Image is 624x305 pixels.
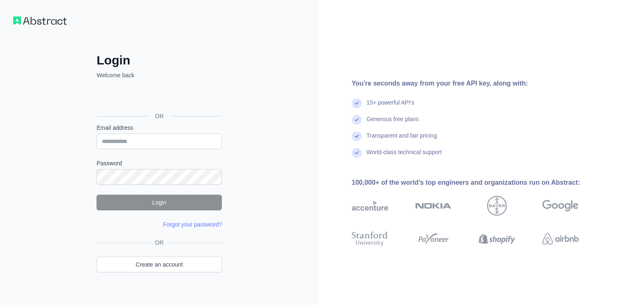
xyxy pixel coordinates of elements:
img: Workflow [13,17,67,25]
img: nokia [415,196,452,216]
a: Forgot your password? [163,221,222,228]
img: bayer [487,196,507,216]
div: Generous free plans [367,115,419,131]
img: accenture [352,196,388,216]
img: shopify [479,230,515,248]
button: Login [97,195,222,210]
span: OR [148,112,170,120]
label: Password [97,159,222,167]
a: Create an account [97,257,222,272]
img: airbnb [542,230,579,248]
img: stanford university [352,230,388,248]
div: World-class technical support [367,148,442,164]
img: check mark [352,115,362,125]
div: 100,000+ of the world's top engineers and organizations run on Abstract: [352,178,605,188]
img: check mark [352,98,362,108]
div: Transparent and fair pricing [367,131,437,148]
img: payoneer [415,230,452,248]
div: 15+ powerful API's [367,98,414,115]
img: check mark [352,131,362,141]
iframe: Tombol Login dengan Google [92,88,224,107]
img: google [542,196,579,216]
p: Welcome back [97,71,222,79]
label: Email address [97,124,222,132]
span: OR [152,238,167,247]
div: You're seconds away from your free API key, along with: [352,79,605,88]
img: check mark [352,148,362,158]
h2: Login [97,53,222,68]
